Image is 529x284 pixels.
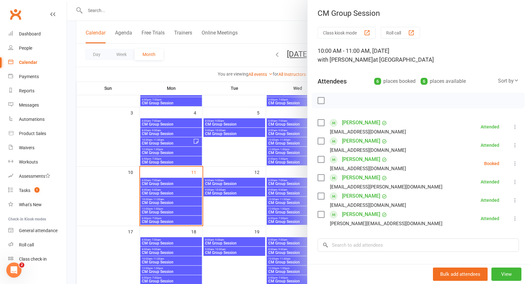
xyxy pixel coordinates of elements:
div: Waivers [19,145,34,150]
div: People [19,46,32,51]
a: Product Sales [8,127,67,141]
a: [PERSON_NAME] [342,191,380,201]
div: Dashboard [19,31,41,36]
a: Payments [8,70,67,84]
div: Automations [19,117,45,122]
span: 1 [34,187,40,193]
div: [EMAIL_ADDRESS][DOMAIN_NAME] [330,128,406,136]
div: 10:00 AM - 11:00 AM, [DATE] [318,46,519,64]
div: 6 [374,78,381,85]
div: [PERSON_NAME][EMAIL_ADDRESS][DOMAIN_NAME] [330,219,442,228]
a: Roll call [8,238,67,252]
div: General attendance [19,228,58,233]
div: Class check-in [19,256,47,262]
a: [PERSON_NAME] [342,154,380,164]
div: Tasks [19,188,30,193]
a: Messages [8,98,67,112]
a: Workouts [8,155,67,169]
a: What's New [8,198,67,212]
a: Tasks 1 [8,183,67,198]
div: CM Group Session [307,9,529,18]
div: What's New [19,202,42,207]
div: 6 [421,78,428,85]
input: Search to add attendees [318,238,519,252]
a: [PERSON_NAME] [342,136,380,146]
div: places booked [374,77,416,86]
div: [EMAIL_ADDRESS][DOMAIN_NAME] [330,164,406,173]
a: Calendar [8,55,67,70]
button: Bulk add attendees [433,268,488,281]
button: View [491,268,521,281]
button: Class kiosk mode [318,27,376,39]
div: Product Sales [19,131,46,136]
div: Booked [484,161,499,166]
button: Roll call [381,27,420,39]
a: Waivers [8,141,67,155]
a: Automations [8,112,67,127]
a: Clubworx [8,6,23,22]
div: Calendar [19,60,37,65]
div: Attended [481,143,499,147]
div: [EMAIL_ADDRESS][DOMAIN_NAME] [330,146,406,154]
span: with [PERSON_NAME] [318,56,373,63]
a: Dashboard [8,27,67,41]
iframe: Intercom live chat [6,262,21,278]
div: [EMAIL_ADDRESS][DOMAIN_NAME] [330,201,406,209]
span: at [GEOGRAPHIC_DATA] [373,56,434,63]
div: Payments [19,74,39,79]
a: [PERSON_NAME] [342,209,380,219]
div: Attended [481,198,499,202]
div: Workouts [19,159,38,164]
div: places available [421,77,466,86]
a: Reports [8,84,67,98]
div: Messages [19,102,39,108]
div: Sort by [498,77,519,85]
div: Roll call [19,242,34,247]
a: Class kiosk mode [8,252,67,266]
a: [PERSON_NAME] [342,118,380,128]
a: General attendance kiosk mode [8,224,67,238]
a: Assessments [8,169,67,183]
div: Attended [481,180,499,184]
div: Assessments [19,174,50,179]
div: Attendees [318,77,347,86]
span: 2 [19,262,24,268]
div: [EMAIL_ADDRESS][PERSON_NAME][DOMAIN_NAME] [330,183,442,191]
div: Reports [19,88,34,93]
a: [PERSON_NAME] [342,173,380,183]
div: Attended [481,216,499,221]
a: People [8,41,67,55]
div: Attended [481,125,499,129]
